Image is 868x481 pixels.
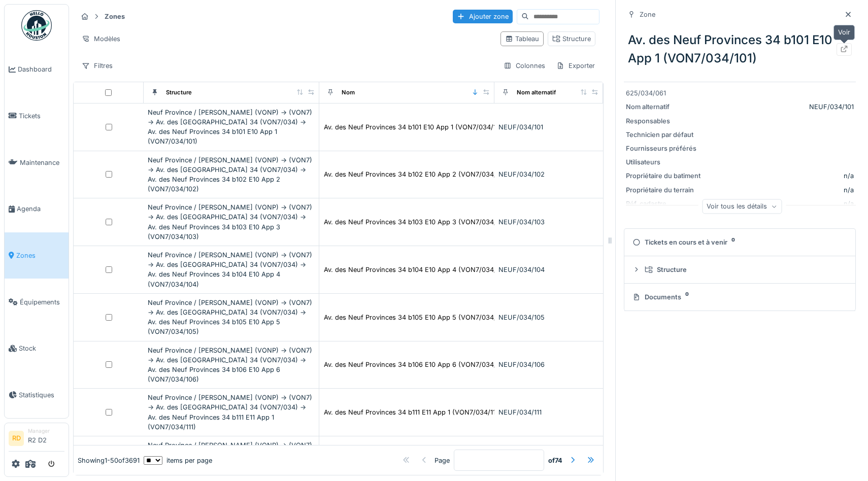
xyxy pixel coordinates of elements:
[626,171,702,181] div: Propriétaire du batiment
[498,122,599,132] div: NEUF/034/101
[5,372,69,419] a: Statistiques
[498,360,599,369] div: NEUF/034/106
[5,232,69,279] a: Zones
[632,292,843,302] div: Documents
[5,279,69,325] a: Équipements
[632,237,843,247] div: Tickets en cours et à venir
[706,185,854,195] div: n/a
[5,325,69,372] a: Stock
[624,27,856,72] div: Av. des Neuf Provinces 34 b101 E10 App 1 (VON7/034/101)
[324,122,505,132] div: Av. des Neuf Provinces 34 b101 E10 App 1 (VON7/034/101)
[626,130,702,140] div: Technicien par défaut
[5,186,69,232] a: Agenda
[626,144,702,153] div: Fournisseurs préférés
[148,202,314,242] div: Neuf Province / [PERSON_NAME] (VONP) -> (VON7) -> Av. des [GEOGRAPHIC_DATA] 34 (VON7/034) -> Av. ...
[498,313,599,322] div: NEUF/034/105
[28,427,64,449] li: R2 D2
[548,455,562,465] strong: of 74
[19,390,64,400] span: Statistiques
[19,343,64,353] span: Stock
[324,360,510,369] div: Av. des Neuf Provinces 34 b106 E10 App 6 (VON7/034/106)
[324,265,510,274] div: Av. des Neuf Provinces 34 b104 E10 App 4 (VON7/034/104)
[626,88,854,98] div: 625/034/061
[498,169,599,179] div: NEUF/034/102
[844,171,854,181] div: n/a
[77,58,117,73] div: Filtres
[101,12,129,21] strong: Zones
[645,265,843,274] div: Structure
[9,431,24,446] li: RD
[5,93,69,140] a: Tickets
[628,260,851,279] summary: Structure
[16,251,64,260] span: Zones
[552,34,591,44] div: Structure
[626,116,702,126] div: Responsables
[498,217,599,227] div: NEUF/034/103
[5,139,69,186] a: Maintenance
[5,46,69,93] a: Dashboard
[19,111,64,121] span: Tickets
[148,108,314,147] div: Neuf Province / [PERSON_NAME] (VONP) -> (VON7) -> Av. des [GEOGRAPHIC_DATA] 34 (VON7/034) -> Av. ...
[628,233,851,252] summary: Tickets en cours et à venir0
[505,34,539,44] div: Tableau
[166,88,192,97] div: Structure
[498,265,599,274] div: NEUF/034/104
[628,288,851,306] summary: Documents0
[833,25,855,40] div: Voir
[342,88,355,97] div: Nom
[21,10,52,41] img: Badge_color-CXgf-gQk.svg
[435,455,450,465] div: Page
[20,297,64,307] span: Équipements
[144,455,212,465] div: items per page
[77,31,125,46] div: Modèles
[626,185,702,195] div: Propriétaire du terrain
[148,393,314,432] div: Neuf Province / [PERSON_NAME] (VONP) -> (VON7) -> Av. des [GEOGRAPHIC_DATA] 34 (VON7/034) -> Av. ...
[702,199,782,214] div: Voir tous les détails
[324,313,510,322] div: Av. des Neuf Provinces 34 b105 E10 App 5 (VON7/034/105)
[626,157,702,167] div: Utilisateurs
[498,407,599,417] div: NEUF/034/111
[20,158,64,167] span: Maintenance
[626,102,702,112] div: Nom alternatif
[706,102,854,112] div: NEUF/034/101
[324,217,510,227] div: Av. des Neuf Provinces 34 b103 E10 App 3 (VON7/034/103)
[28,427,64,435] div: Manager
[324,407,500,417] div: Av. des Neuf Provinces 34 b111 E11 App 1 (VON7/034/111)
[148,440,314,479] div: Neuf Province / [PERSON_NAME] (VONP) -> (VON7) -> Av. des [GEOGRAPHIC_DATA] 34 (VON7/034) -> Av. ...
[18,64,64,74] span: Dashboard
[453,10,513,23] div: Ajouter zone
[78,455,140,465] div: Showing 1 - 50 of 3691
[17,204,64,214] span: Agenda
[324,169,510,179] div: Av. des Neuf Provinces 34 b102 E10 App 2 (VON7/034/102)
[499,58,550,73] div: Colonnes
[9,427,64,452] a: RD ManagerR2 D2
[552,58,599,73] div: Exporter
[517,88,556,97] div: Nom alternatif
[148,346,314,385] div: Neuf Province / [PERSON_NAME] (VONP) -> (VON7) -> Av. des [GEOGRAPHIC_DATA] 34 (VON7/034) -> Av. ...
[640,10,655,19] div: Zone
[148,298,314,337] div: Neuf Province / [PERSON_NAME] (VONP) -> (VON7) -> Av. des [GEOGRAPHIC_DATA] 34 (VON7/034) -> Av. ...
[148,155,314,194] div: Neuf Province / [PERSON_NAME] (VONP) -> (VON7) -> Av. des [GEOGRAPHIC_DATA] 34 (VON7/034) -> Av. ...
[148,250,314,289] div: Neuf Province / [PERSON_NAME] (VONP) -> (VON7) -> Av. des [GEOGRAPHIC_DATA] 34 (VON7/034) -> Av. ...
